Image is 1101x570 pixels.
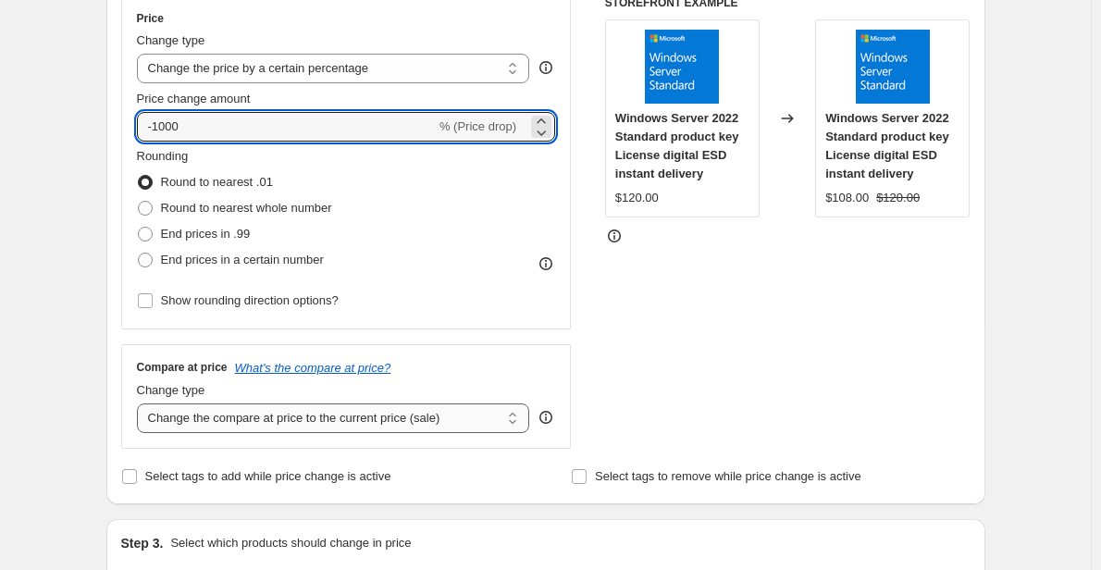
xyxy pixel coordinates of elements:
div: $108.00 [825,189,869,207]
div: $120.00 [615,189,659,207]
span: % (Price drop) [439,119,516,133]
span: Change type [137,33,205,47]
span: Price change amount [137,92,251,105]
p: Select which products should change in price [170,534,411,552]
span: End prices in .99 [161,227,251,241]
img: Windows-server-2022-standard-8core-softkeys.uk.image_80x.png [856,30,930,104]
span: End prices in a certain number [161,253,324,266]
h3: Compare at price [137,360,228,375]
span: Show rounding direction options? [161,293,339,307]
div: help [537,408,555,427]
span: Select tags to remove while price change is active [595,469,861,483]
button: What's the compare at price? [235,361,391,375]
span: Change type [137,383,205,397]
span: Windows Server 2022 Standard product key License digital ESD instant delivery [615,111,739,180]
input: -15 [137,112,436,142]
h3: Price [137,11,164,26]
span: Round to nearest .01 [161,175,273,189]
span: Windows Server 2022 Standard product key License digital ESD instant delivery [825,111,949,180]
img: Windows-server-2022-standard-8core-softkeys.uk.image_80x.png [645,30,719,104]
strike: $120.00 [876,189,920,207]
span: Round to nearest whole number [161,201,332,215]
span: Select tags to add while price change is active [145,469,391,483]
h2: Step 3. [121,534,164,552]
span: Rounding [137,149,189,163]
div: help [537,58,555,77]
